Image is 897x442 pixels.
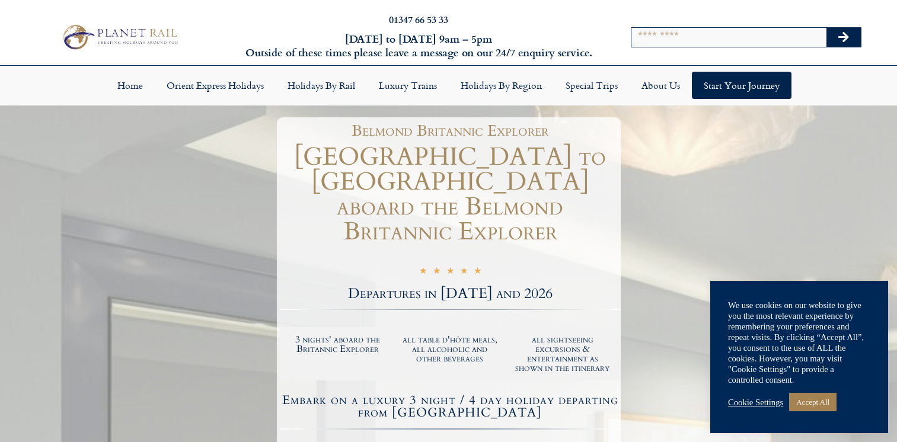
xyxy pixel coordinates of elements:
a: 01347 66 53 33 [389,12,448,26]
div: We use cookies on our website to give you the most relevant experience by remembering your prefer... [728,300,870,385]
i: ☆ [460,265,468,279]
a: Home [106,72,155,99]
h1: [GEOGRAPHIC_DATA] to [GEOGRAPHIC_DATA] aboard the Belmond Britannic Explorer [280,145,621,244]
div: 5/5 [419,264,481,279]
a: Holidays by Region [449,72,554,99]
a: Accept All [789,393,837,411]
h1: Belmond Britannic Explorer [286,123,615,139]
i: ☆ [446,265,454,279]
h2: all sightseeing excursions & entertainment as shown in the itinerary [512,335,613,373]
i: ☆ [474,265,481,279]
h4: Embark on a luxury 3 night / 4 day holiday departing from [GEOGRAPHIC_DATA] [282,394,619,419]
nav: Menu [6,72,891,99]
a: Special Trips [554,72,630,99]
i: ☆ [433,265,440,279]
a: Start your Journey [692,72,791,99]
h6: [DATE] to [DATE] 9am – 5pm Outside of these times please leave a message on our 24/7 enquiry serv... [242,32,595,60]
button: Search [826,28,861,47]
a: Orient Express Holidays [155,72,276,99]
a: Holidays by Rail [276,72,367,99]
img: Planet Rail Train Holidays Logo [58,22,181,52]
a: About Us [630,72,692,99]
a: Luxury Trains [367,72,449,99]
i: ☆ [419,265,427,279]
h2: Departures in [DATE] and 2026 [280,287,621,301]
a: Cookie Settings [728,397,783,408]
h2: 3 nights' aboard the Britannic Explorer [288,335,388,354]
h2: all table d'hôte meals, all alcoholic and other beverages [400,335,500,363]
